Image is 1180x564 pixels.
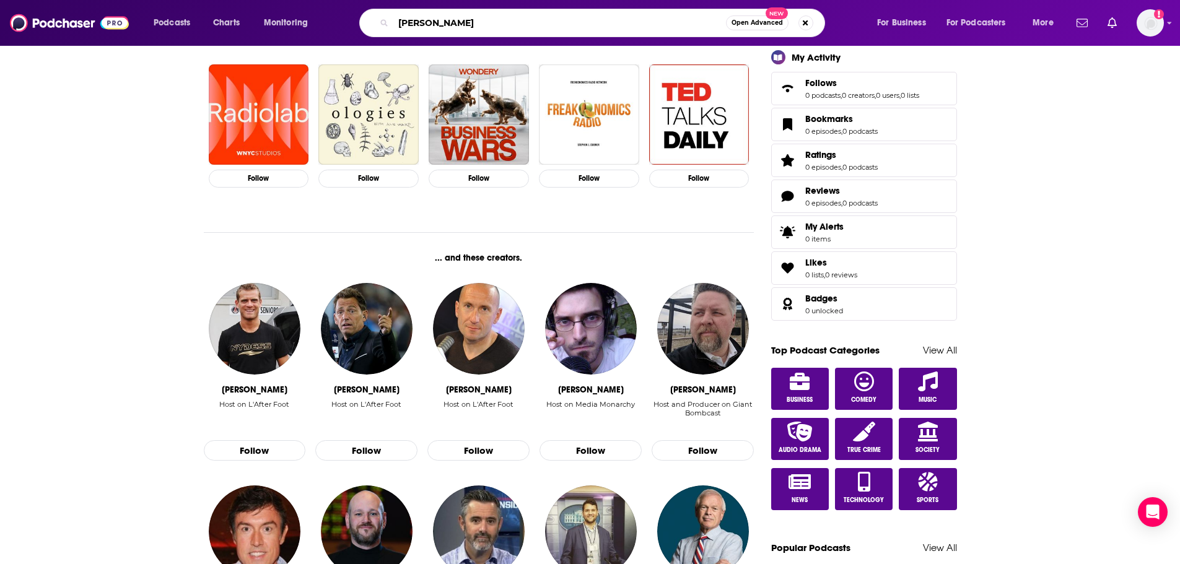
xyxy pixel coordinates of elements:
[318,64,419,165] img: Ologies with Alie Ward
[771,251,957,285] span: Likes
[916,446,940,454] span: Society
[805,149,878,160] a: Ratings
[771,180,957,213] span: Reviews
[805,257,827,268] span: Likes
[393,13,726,33] input: Search podcasts, credits, & more...
[649,170,750,188] button: Follow
[876,91,899,100] a: 0 users
[433,283,525,375] img: Gilbert Brisbois
[670,384,736,395] div: Brad Shoemaker
[776,223,800,241] span: My Alerts
[732,20,783,26] span: Open Advanced
[842,163,878,171] a: 0 podcasts
[779,446,821,454] span: Audio Drama
[154,14,190,32] span: Podcasts
[209,283,300,375] img: Jerome Rothen
[776,188,800,205] a: Reviews
[805,221,844,232] span: My Alerts
[209,64,309,165] img: Radiolab
[776,80,800,97] a: Follows
[771,418,829,460] a: Audio Drama
[805,185,840,196] span: Reviews
[427,440,530,461] button: Follow
[919,396,937,404] span: Music
[835,418,893,460] a: True Crime
[145,13,206,33] button: open menu
[792,497,808,504] span: News
[1033,14,1054,32] span: More
[805,77,919,89] a: Follows
[805,113,878,124] a: Bookmarks
[805,77,837,89] span: Follows
[771,344,880,356] a: Top Podcast Categories
[321,283,413,375] img: Daniel Riolo
[649,64,750,165] a: TED Talks Daily
[847,446,881,454] span: True Crime
[923,542,957,553] a: View All
[546,400,635,427] div: Host on Media Monarchy
[776,152,800,169] a: Ratings
[657,283,749,375] a: Brad Shoemaker
[213,14,240,32] span: Charts
[805,91,841,100] a: 0 podcasts
[899,418,957,460] a: Society
[546,400,635,409] div: Host on Media Monarchy
[1103,12,1122,33] a: Show notifications dropdown
[842,91,875,100] a: 0 creators
[875,91,876,100] span: ,
[805,271,824,279] a: 0 lists
[771,287,957,321] span: Badges
[842,199,878,207] a: 0 podcasts
[429,64,529,165] a: Business Wars
[331,400,401,409] div: Host on L'After Foot
[917,497,938,504] span: Sports
[805,199,841,207] a: 0 episodes
[776,259,800,277] a: Likes
[204,253,754,263] div: ... and these creators.
[938,13,1024,33] button: open menu
[10,11,129,35] img: Podchaser - Follow, Share and Rate Podcasts
[805,293,837,304] span: Badges
[444,400,514,427] div: Host on L'After Foot
[318,170,419,188] button: Follow
[444,400,514,409] div: Host on L'After Foot
[868,13,942,33] button: open menu
[899,468,957,510] a: Sports
[1072,12,1093,33] a: Show notifications dropdown
[1137,9,1164,37] span: Logged in as carolinejames
[539,64,639,165] img: Freakonomics Radio
[652,400,754,417] div: Host and Producer on Giant Bombcast
[264,14,308,32] span: Monitoring
[766,7,788,19] span: New
[899,91,901,100] span: ,
[842,127,878,136] a: 0 podcasts
[844,497,884,504] span: Technology
[805,306,843,315] a: 0 unlocked
[805,149,836,160] span: Ratings
[209,170,309,188] button: Follow
[771,144,957,177] span: Ratings
[771,215,957,249] a: My Alerts
[771,542,850,553] a: Popular Podcasts
[331,400,401,427] div: Host on L'After Foot
[805,113,853,124] span: Bookmarks
[805,163,841,171] a: 0 episodes
[726,15,789,30] button: Open AdvancedNew
[899,368,957,410] a: Music
[1137,9,1164,37] img: User Profile
[946,14,1006,32] span: For Podcasters
[545,283,637,375] img: James Evan Pilato
[771,108,957,141] span: Bookmarks
[805,235,844,243] span: 0 items
[835,468,893,510] a: Technology
[835,368,893,410] a: Comedy
[771,368,829,410] a: Business
[205,13,247,33] a: Charts
[222,384,287,395] div: Jerome Rothen
[901,91,919,100] a: 0 lists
